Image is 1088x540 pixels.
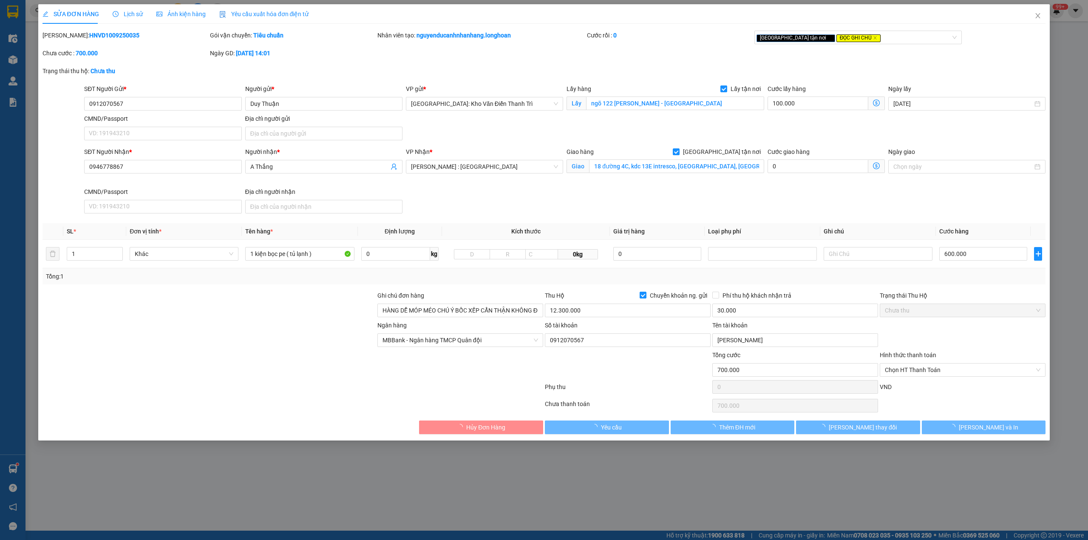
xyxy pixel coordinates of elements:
span: close [827,36,832,40]
img: icon [219,11,226,18]
span: Hà Nội: Kho Văn Điển Thanh Trì [411,97,558,110]
span: Đơn vị tính [130,228,161,235]
span: Giao hàng [567,148,594,155]
div: Chưa cước : [42,48,208,58]
span: picture [156,11,162,17]
button: Yêu cầu [545,421,669,434]
div: [PERSON_NAME]: [42,31,208,40]
span: CÔNG TY TNHH CHUYỂN PHÁT NHANH BẢO AN [67,29,170,44]
b: Chưa thu [91,68,115,74]
strong: PHIẾU DÁN LÊN HÀNG [60,4,172,15]
span: close [1034,12,1041,19]
div: CMND/Passport [84,187,241,196]
span: edit [42,11,48,17]
div: Chưa thanh toán [544,399,711,414]
label: Tên tài khoản [712,322,748,329]
label: Cước giao hàng [768,148,810,155]
label: Ngày giao [888,148,915,155]
input: Ghi chú đơn hàng [377,304,543,317]
input: Địa chỉ của người nhận [245,200,402,213]
b: 0 [613,32,617,39]
div: Trạng thái thu hộ: [42,66,250,76]
b: 700.000 [76,50,98,57]
b: [DATE] 14:01 [236,50,270,57]
input: Số tài khoản [545,333,711,347]
input: Cước lấy hàng [768,97,868,110]
input: Cước giao hàng [768,159,868,173]
button: Hủy Đơn Hàng [419,421,543,434]
button: plus [1034,247,1042,261]
span: Lấy [567,97,586,110]
span: loading [710,424,719,430]
label: Ngân hàng [377,322,407,329]
input: Giao tận nơi [589,159,764,173]
span: VP Nhận [406,148,430,155]
input: R [490,249,526,259]
span: SL [67,228,74,235]
label: Số tài khoản [545,322,578,329]
span: Lịch sử [113,11,143,17]
span: MBBank - Ngân hàng TMCP Quân đội [382,334,538,347]
span: Yêu cầu xuất hóa đơn điện tử [219,11,309,17]
div: Phụ thu [544,382,711,397]
span: Tên hàng [245,228,273,235]
div: Nhân viên tạo: [377,31,585,40]
div: Ngày GD: [210,48,376,58]
span: [PERSON_NAME] và In [959,423,1018,432]
th: Loại phụ phí [705,223,820,240]
span: close [873,36,877,40]
span: Cước hàng [939,228,969,235]
span: [PHONE_NUMBER] [3,29,65,44]
label: Ngày lấy [888,85,911,92]
span: Khác [135,247,233,260]
button: [PERSON_NAME] và In [922,421,1046,434]
span: Thu Hộ [545,292,564,299]
label: Ghi chú đơn hàng [377,292,424,299]
div: CMND/Passport [84,114,241,123]
span: dollar-circle [873,99,880,106]
span: [GEOGRAPHIC_DATA] tận nơi [756,34,835,42]
b: Tiêu chuẩn [253,32,283,39]
div: Địa chỉ người gửi [245,114,402,123]
div: Gói vận chuyển: [210,31,376,40]
span: loading [819,424,829,430]
span: Kích thước [511,228,541,235]
span: user-add [391,163,397,170]
button: Close [1026,4,1050,28]
strong: CSKH: [23,29,45,36]
span: Hủy Đơn Hàng [466,423,505,432]
input: C [525,249,558,259]
span: loading [457,424,466,430]
div: SĐT Người Gửi [84,84,241,94]
span: Thêm ĐH mới [719,423,755,432]
div: VP gửi [406,84,563,94]
span: Định lượng [385,228,415,235]
div: Trạng thái Thu Hộ [880,291,1045,300]
input: Ngày giao [893,162,1033,171]
span: [PERSON_NAME] thay đổi [829,423,897,432]
div: Cước rồi : [587,31,753,40]
span: dollar-circle [873,162,880,169]
input: Lấy tận nơi [586,97,764,110]
span: Giao [567,159,589,173]
div: Tổng: 1 [46,272,419,281]
span: Hồ Chí Minh : Kho Quận 12 [411,160,558,173]
span: SỬA ĐƠN HÀNG [42,11,99,17]
span: Chuyển khoản ng. gửi [646,291,711,300]
span: Lấy tận nơi [727,84,764,94]
span: clock-circle [113,11,119,17]
input: VD: Bàn, Ghế [245,247,354,261]
span: Lấy hàng [567,85,591,92]
input: Ngày lấy [893,99,1033,108]
div: Người nhận [245,147,402,156]
div: Địa chỉ người nhận [245,187,402,196]
th: Ghi chú [820,223,936,240]
span: plus [1034,250,1042,257]
span: loading [592,424,601,430]
span: loading [949,424,959,430]
span: ĐỌC GHI CHÚ [836,34,881,42]
label: Hình thức thanh toán [880,352,936,358]
span: Ngày in phiếu: 19:21 ngày [57,17,175,26]
span: Tổng cước [712,352,740,358]
button: [PERSON_NAME] thay đổi [796,421,920,434]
